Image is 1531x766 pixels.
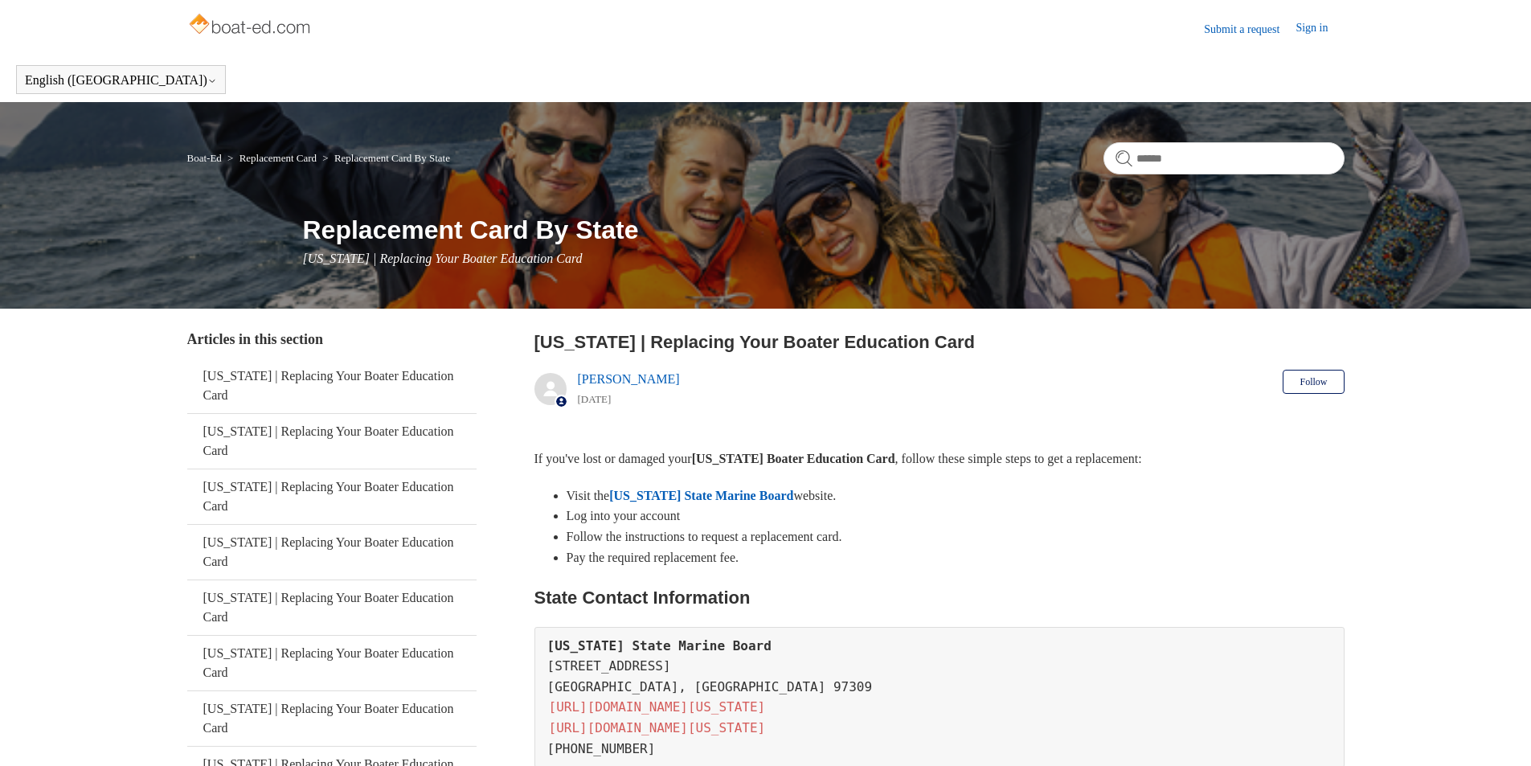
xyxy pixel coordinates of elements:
a: [URL][DOMAIN_NAME][US_STATE] [547,719,768,737]
button: Follow Article [1283,370,1344,394]
a: [US_STATE] State Marine Board [609,489,793,502]
input: Search [1103,142,1345,174]
li: Replacement Card By State [319,152,450,164]
a: [PERSON_NAME] [578,372,680,386]
time: 05/22/2024, 08:59 [578,393,612,405]
strong: [US_STATE] Boater Education Card [692,452,895,465]
a: [URL][DOMAIN_NAME][US_STATE] [547,698,768,716]
span: [US_STATE] | Replacing Your Boater Education Card [303,252,583,265]
a: [US_STATE] | Replacing Your Boater Education Card [187,636,477,690]
h2: State Contact Information [534,584,1345,612]
li: Follow the instructions to request a replacement card. [567,526,1345,547]
span: Articles in this section [187,331,323,347]
a: [US_STATE] | Replacing Your Boater Education Card [187,580,477,635]
li: Boat-Ed [187,152,225,164]
li: Log into your account [567,506,1345,526]
a: Replacement Card [239,152,317,164]
a: Sign in [1296,19,1344,39]
a: Submit a request [1204,21,1296,38]
a: [US_STATE] | Replacing Your Boater Education Card [187,691,477,746]
h2: Oregon | Replacing Your Boater Education Card [534,329,1345,355]
img: Boat-Ed Help Center home page [187,10,315,42]
a: [US_STATE] | Replacing Your Boater Education Card [187,469,477,524]
a: [US_STATE] | Replacing Your Boater Education Card [187,358,477,413]
a: [US_STATE] | Replacing Your Boater Education Card [187,525,477,580]
li: Replacement Card [224,152,319,164]
strong: [US_STATE] State Marine Board [547,638,772,653]
a: Replacement Card By State [334,152,450,164]
h1: Replacement Card By State [303,211,1345,249]
p: If you've lost or damaged your , follow these simple steps to get a replacement: [534,449,1345,469]
li: Visit the website. [567,485,1345,506]
a: Boat-Ed [187,152,222,164]
li: Pay the required replacement fee. [567,547,1345,568]
a: [US_STATE] | Replacing Your Boater Education Card [187,414,477,469]
button: English ([GEOGRAPHIC_DATA]) [25,73,217,88]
